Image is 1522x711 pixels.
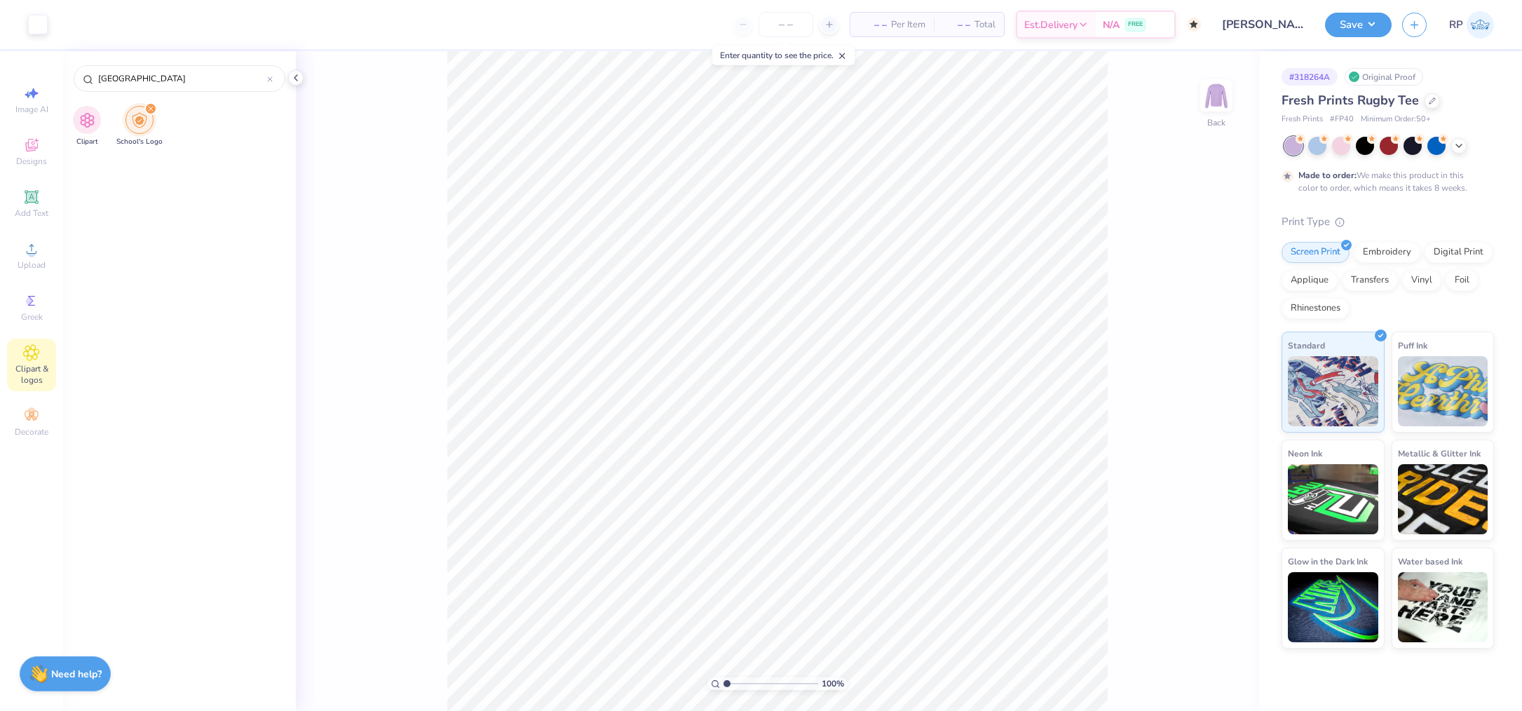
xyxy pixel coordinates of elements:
[1467,11,1494,39] img: Rose Pineda
[891,18,925,32] span: Per Item
[116,137,163,147] span: School's Logo
[97,72,267,86] input: Try "WashU"
[759,12,813,37] input: – –
[1345,68,1423,86] div: Original Proof
[1398,554,1462,569] span: Water based Ink
[132,112,147,128] img: School's Logo Image
[1325,13,1392,37] button: Save
[76,137,98,147] span: Clipart
[1398,464,1488,534] img: Metallic & Glitter Ink
[1282,214,1494,230] div: Print Type
[1128,20,1143,29] span: FREE
[1398,572,1488,642] img: Water based Ink
[1288,572,1378,642] img: Glow in the Dark Ink
[1288,446,1322,461] span: Neon Ink
[1282,270,1338,291] div: Applique
[1282,92,1419,109] span: Fresh Prints Rugby Tee
[1398,356,1488,426] img: Puff Ink
[1282,114,1323,126] span: Fresh Prints
[1446,270,1479,291] div: Foil
[1288,464,1378,534] img: Neon Ink
[51,668,102,681] strong: Need help?
[1398,446,1481,461] span: Metallic & Glitter Ink
[1342,270,1398,291] div: Transfers
[1024,18,1078,32] span: Est. Delivery
[1282,298,1350,319] div: Rhinestones
[116,106,163,147] button: filter button
[79,112,95,128] img: Clipart Image
[73,106,101,147] div: filter for Clipart
[942,18,970,32] span: – –
[1449,17,1463,33] span: RP
[1449,11,1494,39] a: RP
[1211,11,1314,39] input: Untitled Design
[7,363,56,386] span: Clipart & logos
[974,18,996,32] span: Total
[116,106,163,147] div: filter for School's Logo
[1398,338,1427,353] span: Puff Ink
[1288,554,1368,569] span: Glow in the Dark Ink
[1330,114,1354,126] span: # FP40
[1288,356,1378,426] img: Standard
[15,426,48,438] span: Decorate
[822,677,844,690] span: 100 %
[1282,242,1350,263] div: Screen Print
[1354,242,1420,263] div: Embroidery
[73,106,101,147] button: filter button
[1298,170,1357,181] strong: Made to order:
[15,208,48,219] span: Add Text
[16,156,47,167] span: Designs
[15,104,48,115] span: Image AI
[21,311,43,323] span: Greek
[859,18,887,32] span: – –
[1202,81,1230,109] img: Back
[1402,270,1441,291] div: Vinyl
[1361,114,1431,126] span: Minimum Order: 50 +
[1207,116,1225,129] div: Back
[1298,169,1471,194] div: We make this product in this color to order, which means it takes 8 weeks.
[1288,338,1325,353] span: Standard
[712,46,855,65] div: Enter quantity to see the price.
[1282,68,1338,86] div: # 318264A
[1103,18,1120,32] span: N/A
[1425,242,1493,263] div: Digital Print
[18,259,46,271] span: Upload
